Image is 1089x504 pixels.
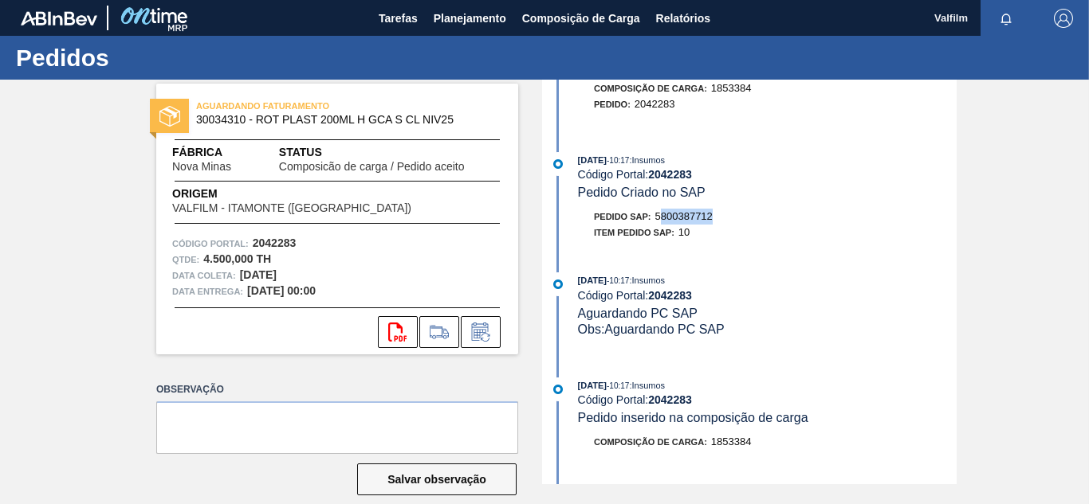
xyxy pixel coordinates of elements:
strong: 4.500,000 TH [203,252,271,265]
span: Origem [172,186,457,202]
strong: 2042283 [648,289,692,302]
img: atual [553,279,563,289]
span: Planejamento [434,9,506,28]
span: 30034310 - ROT PLAST 200ML H GCA S CL NIV25 [196,114,486,126]
span: VALFILM - ITAMONTE ([GEOGRAPHIC_DATA]) [172,202,411,214]
span: Composição de Carga : [594,437,707,447]
img: atual [553,159,563,169]
strong: 2042283 [648,168,692,181]
button: Notificações [981,7,1032,29]
h1: Pedidos [16,49,299,67]
span: Aguardando PC SAP [578,307,698,320]
span: Item pedido SAP: [594,228,674,237]
div: Código Portal: [578,168,957,181]
span: Pedido : [594,100,631,109]
span: AGUARDANDO FATURAMENTO [196,98,419,114]
span: [DATE] [578,155,607,165]
span: Qtde : [172,252,199,268]
div: Ir para Composição de Carga [419,316,459,348]
div: Código Portal: [578,393,957,406]
span: Relatórios [656,9,710,28]
span: Pedido inserido na composição de carga [578,411,808,424]
span: Composição de Carga [522,9,640,28]
span: Pedido Criado no SAP [578,186,706,199]
span: Composição de Carga : [594,84,707,93]
div: Abrir arquivo PDF [378,316,418,348]
span: 10 [678,226,690,238]
strong: 2042283 [253,236,297,249]
div: Informar alteração no pedido [461,316,501,348]
img: status [159,106,180,127]
span: [DATE] [578,381,607,390]
span: Status [279,144,502,161]
span: Fábrica [172,144,279,161]
strong: [DATE] [240,268,277,281]
span: 5800387712 [655,210,713,222]
strong: [DATE] 00:00 [247,284,316,297]
img: Logout [1054,9,1073,28]
strong: 2042283 [648,393,692,406]
span: - 10:17 [607,381,629,390]
span: Nova Minas [172,161,231,173]
span: Composicão de carga / Pedido aceito [279,161,465,173]
span: : Insumos [629,275,665,285]
span: Pedido SAP: [594,212,651,221]
span: Data entrega: [172,283,243,299]
img: TNhmsLtSVTkK8tSr43FrP2fwEKptu5GPRR3wAAAABJRU5ErkJggg== [21,11,97,25]
span: : Insumos [629,155,665,165]
span: 2042283 [635,98,675,110]
span: : Insumos [629,381,665,390]
img: atual [553,385,563,394]
button: Salvar observação [357,463,517,495]
span: 1853384 [711,436,752,447]
label: Observação [156,378,518,401]
span: - 10:17 [607,276,629,285]
span: [DATE] [578,275,607,285]
span: Data coleta: [172,268,236,283]
span: Tarefas [379,9,418,28]
div: Código Portal: [578,289,957,302]
span: - 10:17 [607,156,629,165]
span: Código Portal: [172,236,249,252]
span: 1853384 [711,82,752,94]
span: Obs: Aguardando PC SAP [578,322,725,336]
